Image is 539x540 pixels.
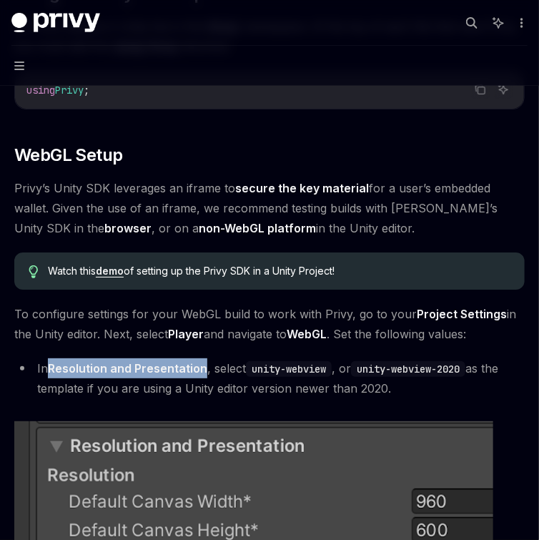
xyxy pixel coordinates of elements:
[26,84,55,97] span: using
[199,221,316,235] strong: non-WebGL platform
[14,304,525,344] span: To configure settings for your WebGL build to work with Privy, go to your in the Unity editor. Ne...
[246,361,332,377] code: unity-webview
[235,181,369,196] a: secure the key material
[14,358,525,398] li: In , select , or as the template if you are using a Unity editor version newer than 2020.
[471,80,490,99] button: Copy the contents from the code block
[14,178,525,238] span: Privy’s Unity SDK leverages an iframe to for a user’s embedded wallet. Given the use of an iframe...
[84,84,89,97] span: ;
[14,144,122,167] span: WebGL Setup
[168,327,204,341] strong: Player
[104,221,152,235] strong: browser
[96,265,124,278] a: demo
[513,13,528,33] button: More actions
[287,327,327,341] strong: WebGL
[48,264,510,278] span: Watch this of setting up the Privy SDK in a Unity Project!
[48,361,207,375] strong: Resolution and Presentation
[29,265,39,278] svg: Tip
[55,84,84,97] span: Privy
[494,80,513,99] button: Ask AI
[351,361,465,377] code: unity-webview-2020
[417,307,507,321] strong: Project Settings
[11,13,100,33] img: dark logo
